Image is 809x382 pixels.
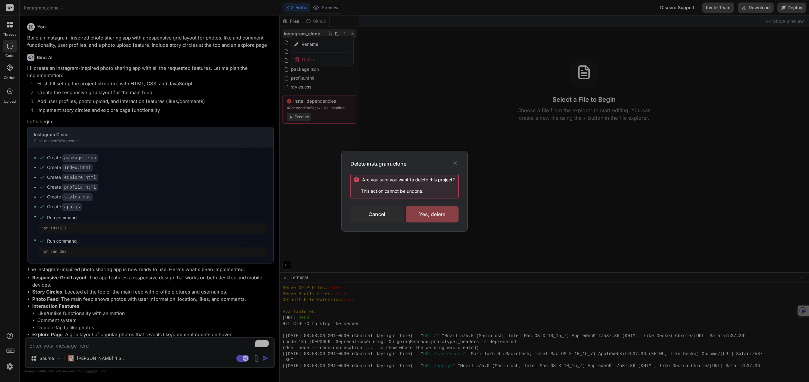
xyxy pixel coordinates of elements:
div: Are you sure you want to delete this ? [362,177,455,183]
p: This action cannot be undone. [353,188,458,194]
span: project [437,177,453,182]
div: Yes, delete [406,206,459,222]
div: Cancel [350,206,403,222]
h3: Delete instagram_clone [350,160,406,167]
